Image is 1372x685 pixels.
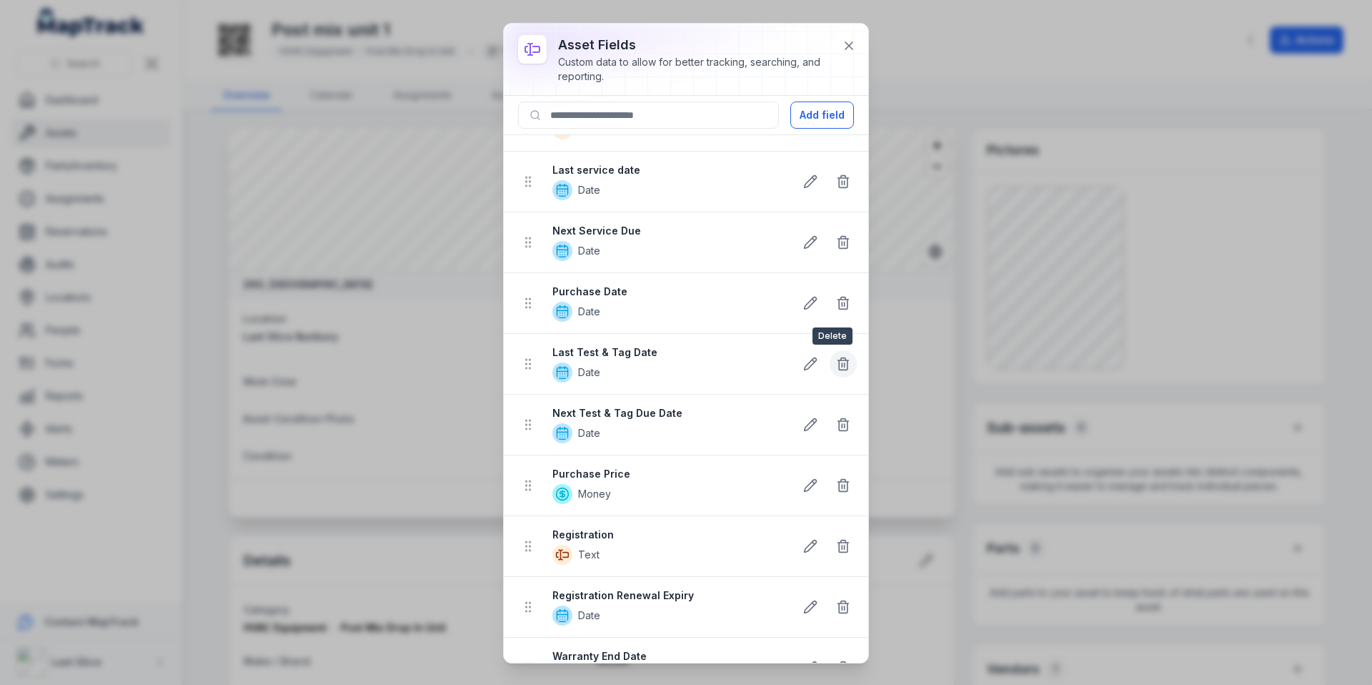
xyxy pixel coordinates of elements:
span: Date [578,426,600,440]
span: Date [578,365,600,380]
span: Date [578,244,600,258]
span: Text [578,548,600,562]
span: Money [578,487,611,501]
strong: Warranty End Date [552,649,782,664]
h3: asset fields [558,35,831,55]
span: Date [578,608,600,623]
button: Add field [790,102,854,129]
strong: Last Test & Tag Date [552,345,782,360]
span: Date [578,183,600,197]
strong: Next Test & Tag Due Date [552,406,782,420]
div: Custom data to allow for better tracking, searching, and reporting. [558,55,831,84]
strong: Registration [552,528,782,542]
strong: Registration Renewal Expiry [552,588,782,603]
strong: Purchase Date [552,285,782,299]
strong: Last service date [552,163,782,177]
strong: Purchase Price [552,467,782,481]
strong: Next Service Due [552,224,782,238]
span: Date [578,305,600,319]
span: Delete [812,327,852,345]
